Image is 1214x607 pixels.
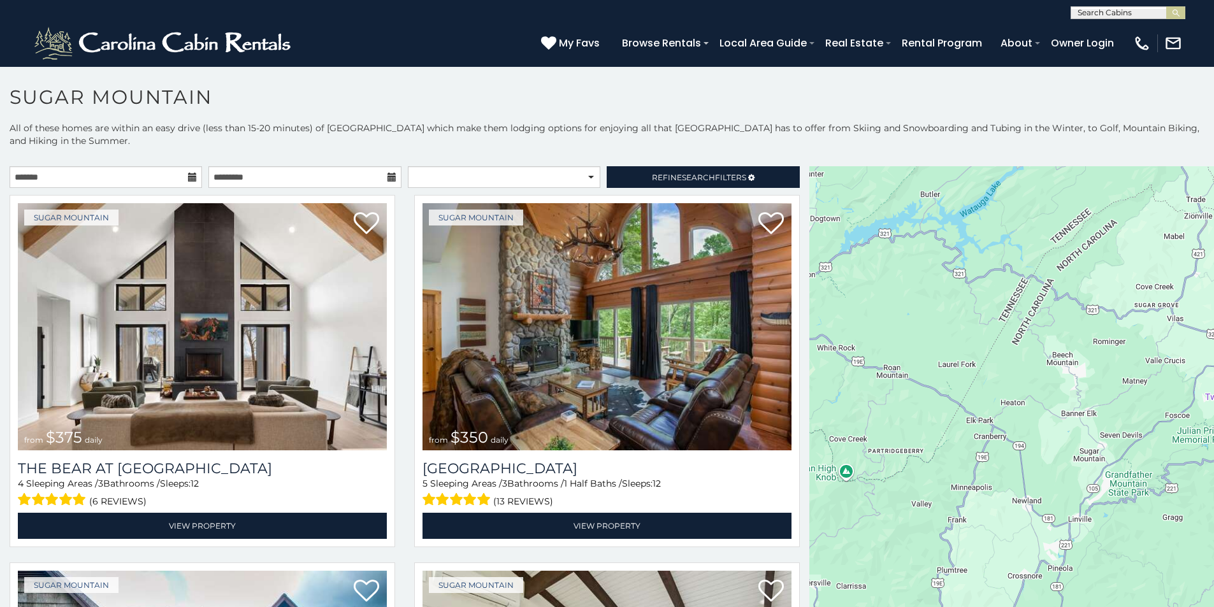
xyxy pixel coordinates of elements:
span: $375 [46,428,82,446]
span: 3 [502,478,507,489]
a: [GEOGRAPHIC_DATA] [423,460,791,477]
a: Real Estate [819,32,890,54]
span: from [429,435,448,445]
img: phone-regular-white.png [1133,34,1151,52]
img: 1714387646_thumbnail.jpeg [18,203,387,450]
a: Rental Program [895,32,988,54]
h3: Grouse Moor Lodge [423,460,791,477]
a: Add to favorites [758,578,784,605]
a: from $375 daily [18,203,387,450]
a: Sugar Mountain [429,210,523,225]
span: daily [491,435,509,445]
a: Sugar Mountain [24,210,119,225]
img: mail-regular-white.png [1164,34,1182,52]
a: Browse Rentals [616,32,707,54]
span: $350 [451,428,488,446]
a: My Favs [541,35,603,52]
a: RefineSearchFilters [607,166,799,188]
span: 1 Half Baths / [564,478,622,489]
a: View Property [423,513,791,539]
span: from [24,435,43,445]
a: View Property [18,513,387,539]
span: (13 reviews) [493,493,553,510]
a: Add to favorites [354,578,379,605]
a: from $350 daily [423,203,791,450]
span: Refine Filters [652,173,746,182]
span: Search [682,173,715,182]
a: Sugar Mountain [429,577,523,593]
span: 12 [653,478,661,489]
a: Owner Login [1044,32,1120,54]
span: 12 [191,478,199,489]
div: Sleeping Areas / Bathrooms / Sleeps: [18,477,387,510]
h3: The Bear At Sugar Mountain [18,460,387,477]
a: The Bear At [GEOGRAPHIC_DATA] [18,460,387,477]
a: About [994,32,1039,54]
img: 1714398141_thumbnail.jpeg [423,203,791,450]
a: Sugar Mountain [24,577,119,593]
a: Add to favorites [758,211,784,238]
span: (6 reviews) [89,493,147,510]
span: My Favs [559,35,600,51]
span: 4 [18,478,24,489]
a: Add to favorites [354,211,379,238]
div: Sleeping Areas / Bathrooms / Sleeps: [423,477,791,510]
span: 5 [423,478,428,489]
span: daily [85,435,103,445]
img: White-1-2.png [32,24,296,62]
a: Local Area Guide [713,32,813,54]
span: 3 [98,478,103,489]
